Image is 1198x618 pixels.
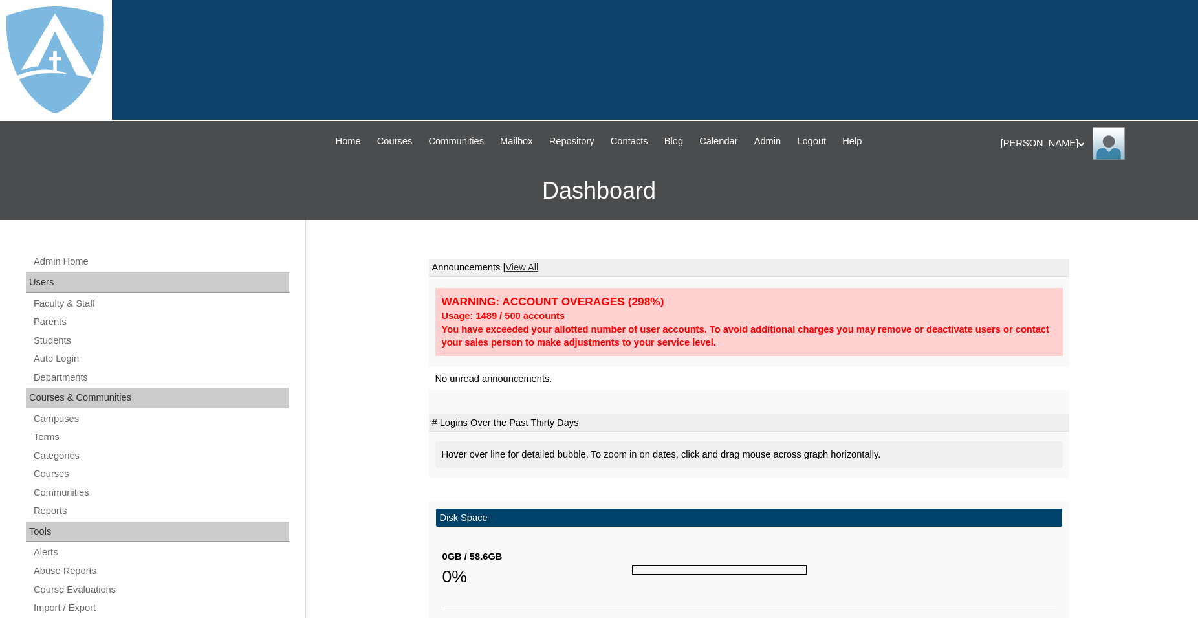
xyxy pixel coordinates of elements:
td: No unread announcements. [429,367,1069,391]
span: Help [842,134,862,149]
span: Logout [797,134,826,149]
img: Jonelle Rodriguez [1093,127,1125,160]
a: Logout [790,134,833,149]
a: Abuse Reports [32,563,289,579]
td: Announcements | [429,259,1069,277]
span: Repository [549,134,594,149]
a: Import / Export [32,600,289,616]
a: Parents [32,314,289,330]
div: Users [26,272,289,293]
span: Courses [377,134,413,149]
a: Alerts [32,544,289,560]
a: Courses [32,466,289,482]
div: Hover over line for detailed bubble. To zoom in on dates, click and drag mouse across graph horiz... [435,441,1063,468]
span: Contacts [611,134,648,149]
a: Students [32,333,289,349]
a: Admin Home [32,254,289,270]
a: Courses [371,134,419,149]
a: Contacts [604,134,655,149]
span: Admin [754,134,781,149]
span: Mailbox [500,134,533,149]
a: Course Evaluations [32,582,289,598]
a: Home [329,134,367,149]
td: Disk Space [436,509,1062,527]
span: Communities [428,134,484,149]
span: Blog [664,134,683,149]
a: Auto Login [32,351,289,367]
a: Reports [32,503,289,519]
a: Admin [748,134,788,149]
div: [PERSON_NAME] [1001,127,1185,160]
div: Courses & Communities [26,388,289,408]
span: Calendar [699,134,737,149]
a: Mailbox [494,134,539,149]
h3: Dashboard [6,162,1192,220]
a: Calendar [693,134,744,149]
a: Blog [658,134,690,149]
a: Help [836,134,868,149]
div: You have exceeded your allotted number of user accounts. To avoid additional charges you may remo... [442,323,1056,349]
div: 0% [442,564,633,590]
a: Faculty & Staff [32,296,289,312]
img: logo-white.png [6,6,104,113]
div: WARNING: ACCOUNT OVERAGES (298%) [442,294,1056,309]
td: # Logins Over the Past Thirty Days [429,414,1069,432]
a: Categories [32,448,289,464]
strong: Usage: 1489 / 500 accounts [442,311,565,321]
a: Campuses [32,411,289,427]
a: Repository [543,134,601,149]
div: Tools [26,522,289,542]
a: Departments [32,370,289,386]
a: Communities [32,485,289,501]
span: Home [336,134,361,149]
a: Terms [32,429,289,445]
div: 0GB / 58.6GB [442,550,633,564]
a: Communities [422,134,490,149]
a: View All [505,262,538,272]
